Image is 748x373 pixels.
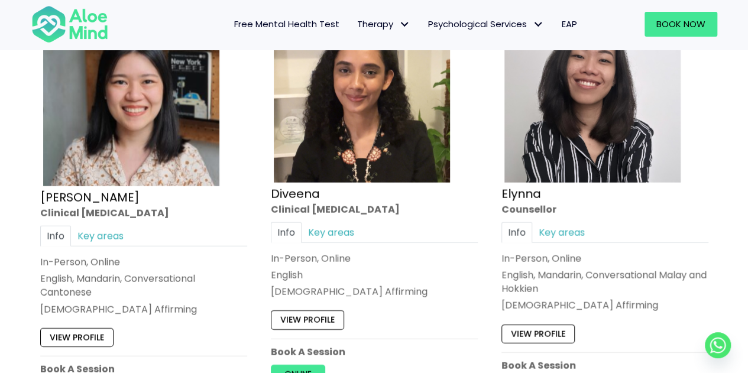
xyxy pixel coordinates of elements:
[271,345,478,359] p: Book A Session
[31,5,108,44] img: Aloe mind Logo
[40,272,247,299] p: English, Mandarin, Conversational Cantonese
[271,185,320,202] a: Diveena
[124,12,586,37] nav: Menu
[501,359,708,372] p: Book A Session
[348,12,419,37] a: TherapyTherapy: submenu
[501,185,541,202] a: Elynna
[40,255,247,269] div: In-Person, Online
[501,324,575,343] a: View profile
[271,310,344,329] a: View profile
[656,18,705,30] span: Book Now
[40,206,247,219] div: Clinical [MEDICAL_DATA]
[705,332,731,358] a: Whatsapp
[40,328,114,347] a: View profile
[357,18,410,30] span: Therapy
[396,16,413,33] span: Therapy: submenu
[532,222,591,243] a: Key areas
[501,268,708,296] p: English, Mandarin, Conversational Malay and Hokkien
[271,222,302,243] a: Info
[562,18,577,30] span: EAP
[274,7,450,183] img: IMG_1660 – Diveena Nair
[428,18,544,30] span: Psychological Services
[530,16,547,33] span: Psychological Services: submenu
[271,252,478,265] div: In-Person, Online
[271,285,478,299] div: [DEMOGRAPHIC_DATA] Affirming
[504,7,681,183] img: Elynna Counsellor
[225,12,348,37] a: Free Mental Health Test
[234,18,339,30] span: Free Mental Health Test
[271,268,478,282] p: English
[43,7,219,186] img: Chen-Wen-profile-photo
[501,299,708,312] div: [DEMOGRAPHIC_DATA] Affirming
[553,12,586,37] a: EAP
[419,12,553,37] a: Psychological ServicesPsychological Services: submenu
[501,252,708,265] div: In-Person, Online
[271,202,478,216] div: Clinical [MEDICAL_DATA]
[40,302,247,316] div: [DEMOGRAPHIC_DATA] Affirming
[40,226,71,246] a: Info
[501,222,532,243] a: Info
[302,222,361,243] a: Key areas
[40,189,140,205] a: [PERSON_NAME]
[501,202,708,216] div: Counsellor
[645,12,717,37] a: Book Now
[71,226,130,246] a: Key areas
